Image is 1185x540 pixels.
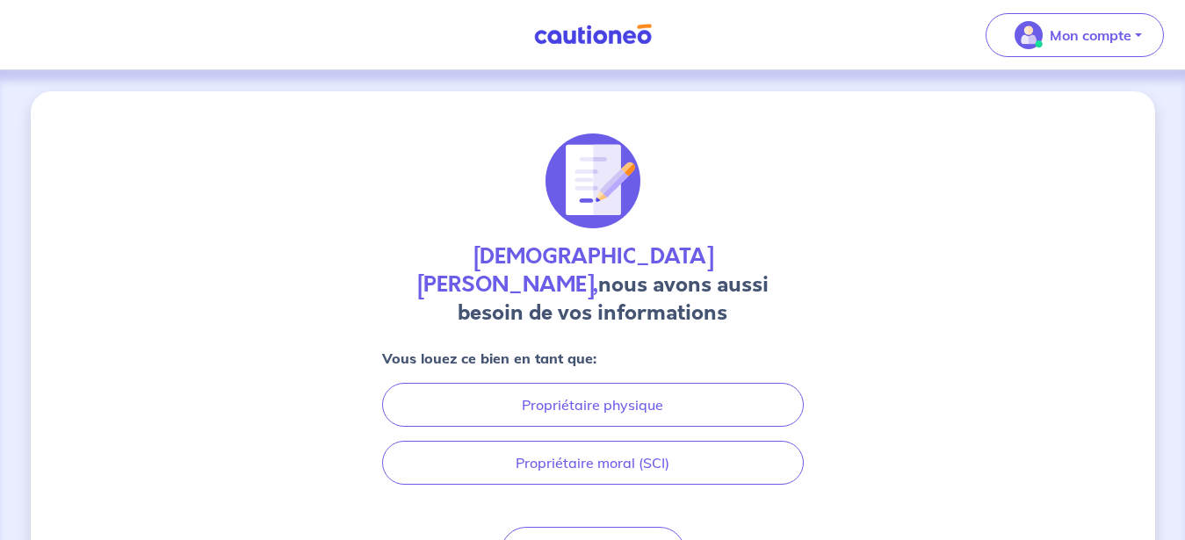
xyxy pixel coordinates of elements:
img: illu_account_valid_menu.svg [1015,21,1043,49]
img: illu_document_signature.svg [546,133,640,228]
button: illu_account_valid_menu.svgMon compte [986,13,1164,57]
button: Propriétaire moral (SCI) [382,441,804,485]
p: Mon compte [1050,25,1131,46]
strong: [DEMOGRAPHIC_DATA][PERSON_NAME], [417,241,712,299]
strong: Vous louez ce bien en tant que: [382,349,596,367]
button: Propriétaire physique [382,383,804,427]
img: Cautioneo [527,24,659,46]
h4: nous avons aussi besoin de vos informations [382,242,804,327]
